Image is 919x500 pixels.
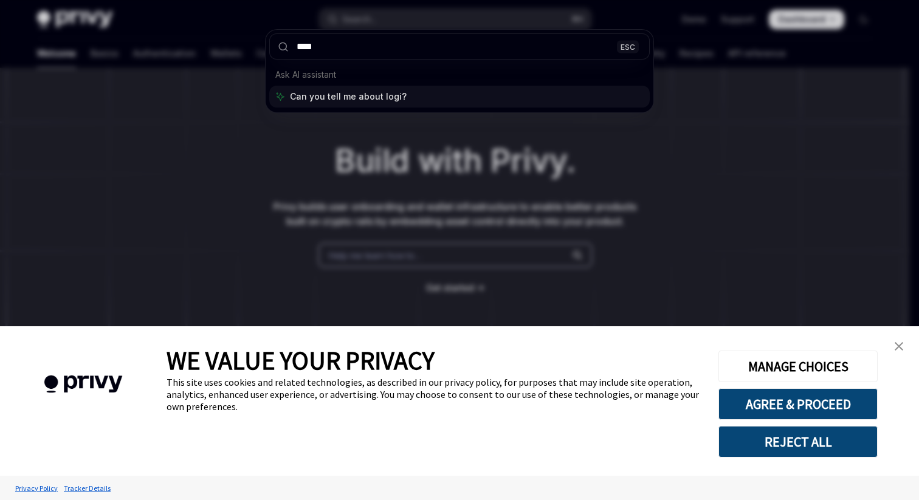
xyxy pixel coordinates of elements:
[617,40,639,53] div: ESC
[718,426,878,457] button: REJECT ALL
[12,478,61,499] a: Privacy Policy
[895,342,903,351] img: close banner
[887,334,911,358] a: close banner
[61,478,114,499] a: Tracker Details
[718,388,878,420] button: AGREE & PROCEED
[290,91,407,103] span: Can you tell me about logi?
[718,351,878,382] button: MANAGE CHOICES
[167,344,435,376] span: WE VALUE YOUR PRIVACY
[167,376,700,413] div: This site uses cookies and related technologies, as described in our privacy policy, for purposes...
[18,358,148,411] img: company logo
[269,64,650,86] div: Ask AI assistant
